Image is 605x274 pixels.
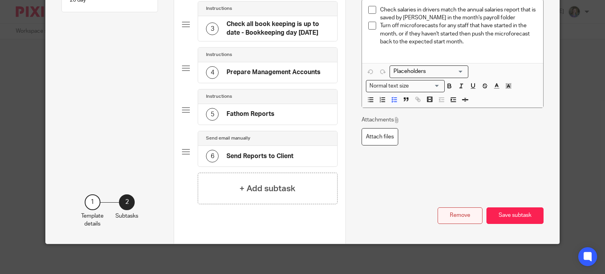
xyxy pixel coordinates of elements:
div: Text styles [366,80,445,92]
div: 2 [119,194,135,210]
h4: Instructions [206,52,232,58]
h4: + Add subtask [239,183,295,195]
input: Search for option [412,82,440,90]
button: Remove [438,207,483,224]
p: Check salaries in drivers match the annual salaries report that is saved by [PERSON_NAME] in the ... [380,6,537,22]
label: Attach files [362,128,398,146]
h4: Prepare Management Accounts [226,68,321,76]
h4: Fathom Reports [226,110,275,118]
div: 3 [206,22,219,35]
h4: Instructions [206,6,232,12]
div: Placeholders [390,65,468,78]
h4: Instructions [206,93,232,100]
div: 5 [206,108,219,121]
div: 6 [206,150,219,162]
p: Template details [81,212,104,228]
div: 4 [206,66,219,79]
div: Search for option [390,65,468,78]
span: Normal text size [368,82,411,90]
p: Turn off microforecasts for any staff that have started in the month, or if they haven't started ... [380,22,537,46]
p: Attachments [362,116,400,124]
input: Search for option [391,67,464,76]
h4: Send email manually [206,135,250,142]
h4: Check all book keeping is up to date - Bookkeeping day [DATE] [226,20,329,37]
h4: Send Reports to Client [226,152,293,160]
p: Subtasks [115,212,138,220]
button: Save subtask [486,207,544,224]
div: 1 [85,194,100,210]
div: Search for option [366,80,445,92]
